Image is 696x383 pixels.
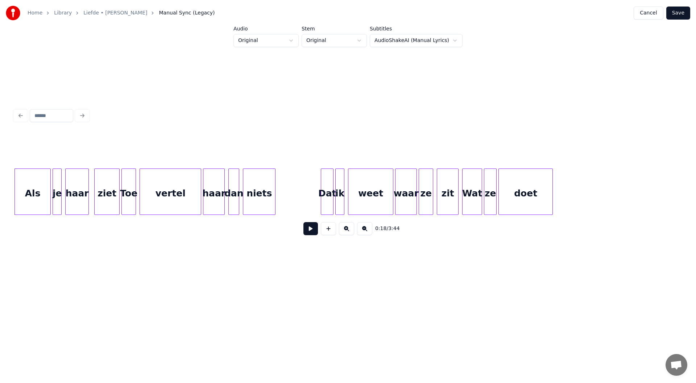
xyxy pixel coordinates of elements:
label: Stem [302,26,367,31]
span: 3:44 [388,225,399,232]
label: Subtitles [370,26,463,31]
a: Home [28,9,42,17]
a: Open de chat [666,354,687,376]
button: Save [666,7,690,20]
a: Liefde • [PERSON_NAME] [83,9,147,17]
nav: breadcrumb [28,9,215,17]
span: Manual Sync (Legacy) [159,9,215,17]
a: Library [54,9,72,17]
div: / [375,225,393,232]
img: youka [6,6,20,20]
span: 0:18 [375,225,386,232]
label: Audio [233,26,299,31]
button: Cancel [634,7,663,20]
